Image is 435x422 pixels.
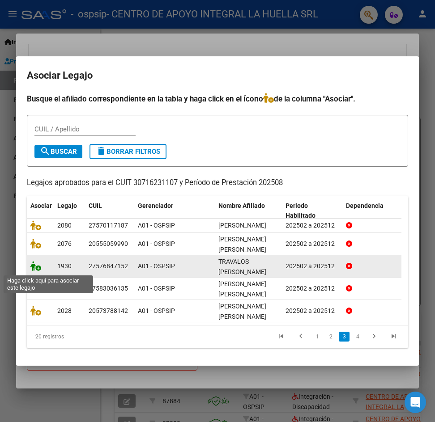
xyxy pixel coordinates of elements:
div: 202502 a 202512 [286,239,339,249]
div: 27576847152 [89,261,128,271]
span: 2059 [57,285,72,292]
datatable-header-cell: Periodo Habilitado [282,196,342,226]
li: page 4 [351,329,364,344]
a: go to previous page [292,332,309,342]
div: 202502 a 202512 [286,220,339,231]
span: A01 - OSPSIP [138,285,175,292]
span: A01 - OSPSIP [138,222,175,229]
span: BANEGAS MARTINA ANTONELA [218,222,266,229]
span: GALARZA LEYES HELENA LUCIA [218,280,266,308]
datatable-header-cell: CUIL [85,196,134,226]
a: 2 [325,332,336,342]
li: page 3 [337,329,351,344]
div: 27583036135 [89,283,128,294]
span: 2028 [57,307,72,314]
span: Nombre Afiliado [218,202,265,209]
button: Buscar [34,145,82,158]
mat-icon: delete [96,146,107,156]
h4: Busque el afiliado correspondiente en la tabla y haga click en el ícono de la columna "Asociar". [27,93,408,105]
span: Borrar Filtros [96,148,160,156]
div: 202502 a 202512 [286,306,339,316]
span: 1930 [57,262,72,270]
div: 20555059990 [89,239,128,249]
span: Dependencia [346,202,384,209]
span: A01 - OSPSIP [138,262,175,270]
li: page 1 [311,329,324,344]
span: MOLINA EMANUEL BAUTISTA [218,236,266,253]
datatable-header-cell: Legajo [54,196,85,226]
div: 20573788142 [89,306,128,316]
datatable-header-cell: Nombre Afiliado [215,196,282,226]
span: A01 - OSPSIP [138,240,175,247]
span: 2076 [57,240,72,247]
div: 202502 a 202512 [286,261,339,271]
div: 202502 a 202512 [286,283,339,294]
span: Legajo [57,202,77,209]
h2: Asociar Legajo [27,67,408,84]
span: Periodo Habilitado [286,202,316,219]
span: Asociar [30,202,52,209]
span: TRAVALOS SOSA MALENA ESMERALDA [218,258,266,286]
span: A01 - OSPSIP [138,307,175,314]
datatable-header-cell: Gerenciador [134,196,215,226]
datatable-header-cell: Asociar [27,196,54,226]
a: go to last page [385,332,402,342]
a: 1 [312,332,323,342]
a: 3 [339,332,350,342]
span: CUIL [89,202,102,209]
datatable-header-cell: Dependencia [342,196,409,226]
span: Buscar [40,148,77,156]
span: 2080 [57,222,72,229]
a: go to first page [273,332,290,342]
p: Legajos aprobados para el CUIT 30716231107 y Período de Prestación 202508 [27,177,408,189]
button: Borrar Filtros [90,144,166,159]
mat-icon: search [40,146,51,156]
div: 20 registros [27,325,102,348]
span: Gerenciador [138,202,173,209]
li: page 2 [324,329,337,344]
div: 27570117187 [89,220,128,231]
a: 4 [352,332,363,342]
div: Open Intercom Messenger [405,392,426,413]
a: go to next page [366,332,383,342]
span: VILLARREAL ALEXANDER BENJAMIN [218,303,266,320]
